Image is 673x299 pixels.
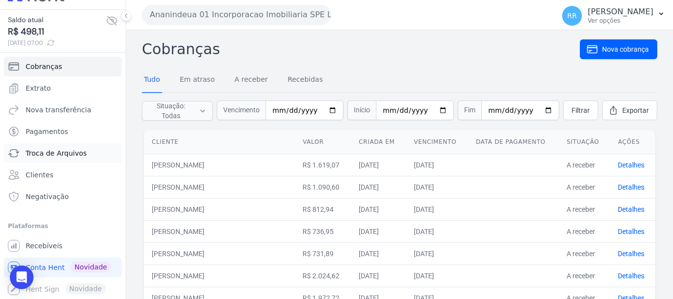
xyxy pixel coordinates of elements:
span: Nova transferência [26,105,91,115]
th: Criada em [351,130,406,154]
td: R$ 1.619,07 [295,154,351,176]
button: Situação: Todas [142,101,213,121]
td: [DATE] [351,154,406,176]
td: [DATE] [351,220,406,242]
span: R$ 498,11 [8,25,106,38]
a: Detalhes [618,161,644,169]
span: Conta Hent [26,263,65,272]
span: Fim [458,100,481,120]
a: Detalhes [618,205,644,213]
td: A receber [559,198,610,220]
a: Pagamentos [4,122,122,141]
a: Detalhes [618,228,644,235]
span: Pagamentos [26,127,68,136]
td: R$ 731,89 [295,242,351,265]
h2: Cobranças [142,38,580,60]
span: Cobranças [26,62,62,71]
td: A receber [559,242,610,265]
th: Vencimento [406,130,468,154]
td: [DATE] [406,176,468,198]
td: [DATE] [351,176,406,198]
a: Nova cobrança [580,39,657,59]
td: [DATE] [406,242,468,265]
td: R$ 1.090,60 [295,176,351,198]
td: [DATE] [406,220,468,242]
span: Início [347,100,376,120]
td: [PERSON_NAME] [144,220,295,242]
td: [PERSON_NAME] [144,242,295,265]
a: Recebidas [286,67,325,93]
span: Clientes [26,170,53,180]
nav: Sidebar [8,57,118,299]
td: [DATE] [406,198,468,220]
th: Data de pagamento [468,130,559,154]
span: Troca de Arquivos [26,148,87,158]
td: R$ 812,94 [295,198,351,220]
a: Em atraso [178,67,217,93]
a: A receber [233,67,270,93]
a: Filtrar [563,100,598,120]
div: Plataformas [8,220,118,232]
a: Detalhes [618,250,644,258]
th: Situação [559,130,610,154]
th: Cliente [144,130,295,154]
span: [DATE] 07:00 [8,38,106,47]
th: Valor [295,130,351,154]
a: Recebíveis [4,236,122,256]
a: Conta Hent Novidade [4,258,122,277]
button: Ananindeua 01 Incorporacao Imobiliaria SPE LTDA [142,5,331,25]
a: Negativação [4,187,122,206]
td: [PERSON_NAME] [144,198,295,220]
button: RR [PERSON_NAME] Ver opções [554,2,673,30]
p: [PERSON_NAME] [588,7,653,17]
span: Exportar [622,105,649,115]
div: Open Intercom Messenger [10,266,34,289]
td: [DATE] [406,154,468,176]
span: Recebíveis [26,241,63,251]
a: Cobranças [4,57,122,76]
td: [PERSON_NAME] [144,265,295,287]
span: Saldo atual [8,15,106,25]
a: Detalhes [618,272,644,280]
a: Tudo [142,67,162,93]
span: Filtrar [572,105,590,115]
td: [DATE] [351,198,406,220]
th: Ações [610,130,655,154]
span: Negativação [26,192,69,201]
span: Extrato [26,83,51,93]
span: Vencimento [217,100,266,120]
td: A receber [559,220,610,242]
td: R$ 2.024,62 [295,265,351,287]
span: RR [567,12,576,19]
td: A receber [559,265,610,287]
td: R$ 736,95 [295,220,351,242]
td: [DATE] [406,265,468,287]
a: Exportar [602,100,657,120]
span: Situação: Todas [148,101,193,121]
td: [DATE] [351,242,406,265]
a: Detalhes [618,183,644,191]
a: Clientes [4,165,122,185]
span: Nova cobrança [602,44,649,54]
td: [DATE] [351,265,406,287]
td: [PERSON_NAME] [144,154,295,176]
a: Troca de Arquivos [4,143,122,163]
td: A receber [559,154,610,176]
td: [PERSON_NAME] [144,176,295,198]
td: A receber [559,176,610,198]
a: Extrato [4,78,122,98]
a: Nova transferência [4,100,122,120]
span: Novidade [70,262,111,272]
p: Ver opções [588,17,653,25]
